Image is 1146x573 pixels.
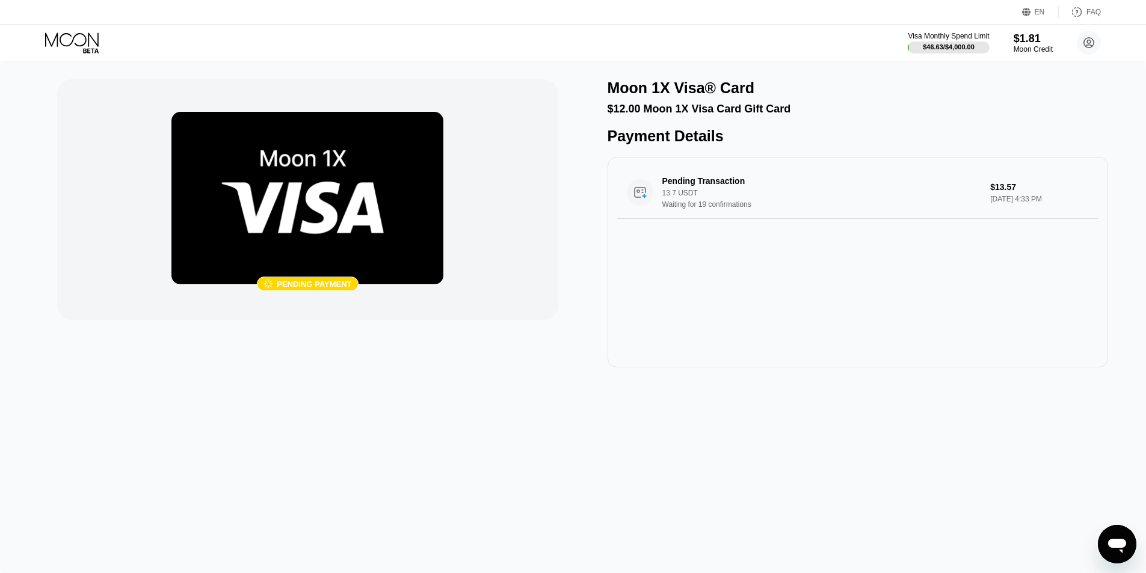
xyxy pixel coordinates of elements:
div: $12.00 Moon 1X Visa Card Gift Card [608,103,1108,115]
div: $13.57 [990,182,1089,192]
div: Visa Monthly Spend Limit [908,32,989,40]
div:  [263,279,273,289]
div: [DATE] 4:33 PM [990,195,1089,203]
div: $1.81 [1014,32,1053,45]
div: Payment Details [608,127,1108,145]
div: Moon 1X Visa® Card [608,79,754,97]
div: EN [1022,6,1059,18]
div: $46.63 / $4,000.00 [923,43,975,51]
div: Pending Transaction13.7 USDTWaiting for 19 confirmations$13.57[DATE] 4:33 PM [617,167,1098,219]
div: Pending payment [277,280,351,289]
div: Moon Credit [1014,45,1053,54]
div: 13.7 USDT [662,189,981,197]
div: FAQ [1059,6,1101,18]
div: $1.81Moon Credit [1014,32,1053,54]
div: Visa Monthly Spend Limit$46.63/$4,000.00 [908,32,989,54]
iframe: Button to launch messaging window [1098,525,1136,563]
div: EN [1035,8,1045,16]
div: FAQ [1086,8,1101,16]
div: Waiting for 19 confirmations [662,200,981,209]
div: Pending Transaction [662,176,959,186]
